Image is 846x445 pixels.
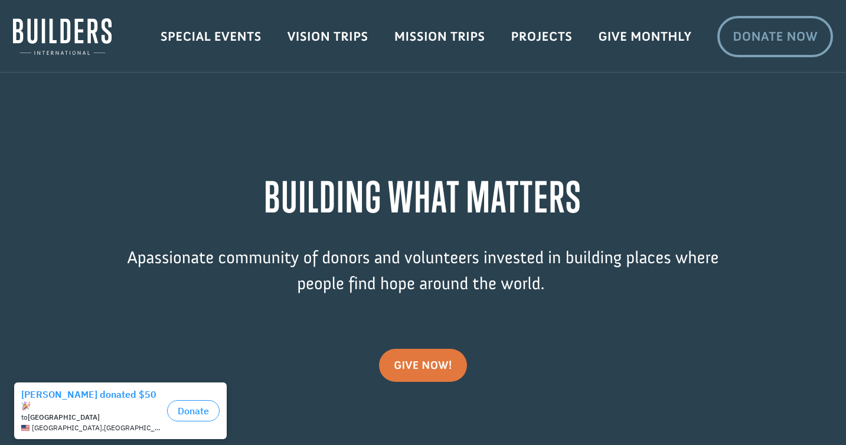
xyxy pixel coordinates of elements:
a: Projects [498,19,586,54]
a: give now! [379,349,467,382]
img: Builders International [13,18,112,55]
p: passionate community of donors and volunteers invested in building places where people find hope ... [104,245,742,314]
span: A [127,247,137,268]
div: [PERSON_NAME] donated $50 [21,12,162,35]
img: US.png [21,47,30,55]
button: Donate [167,24,220,45]
strong: [GEOGRAPHIC_DATA] [28,36,100,45]
a: Give Monthly [585,19,704,54]
a: Vision Trips [275,19,381,54]
a: Donate Now [717,16,833,57]
a: Special Events [148,19,275,54]
span: [GEOGRAPHIC_DATA] , [GEOGRAPHIC_DATA] [32,47,162,55]
h1: BUILDING WHAT MATTERS [104,172,742,227]
a: Mission Trips [381,19,498,54]
img: emoji partyPopper [21,25,31,34]
div: to [21,37,162,45]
